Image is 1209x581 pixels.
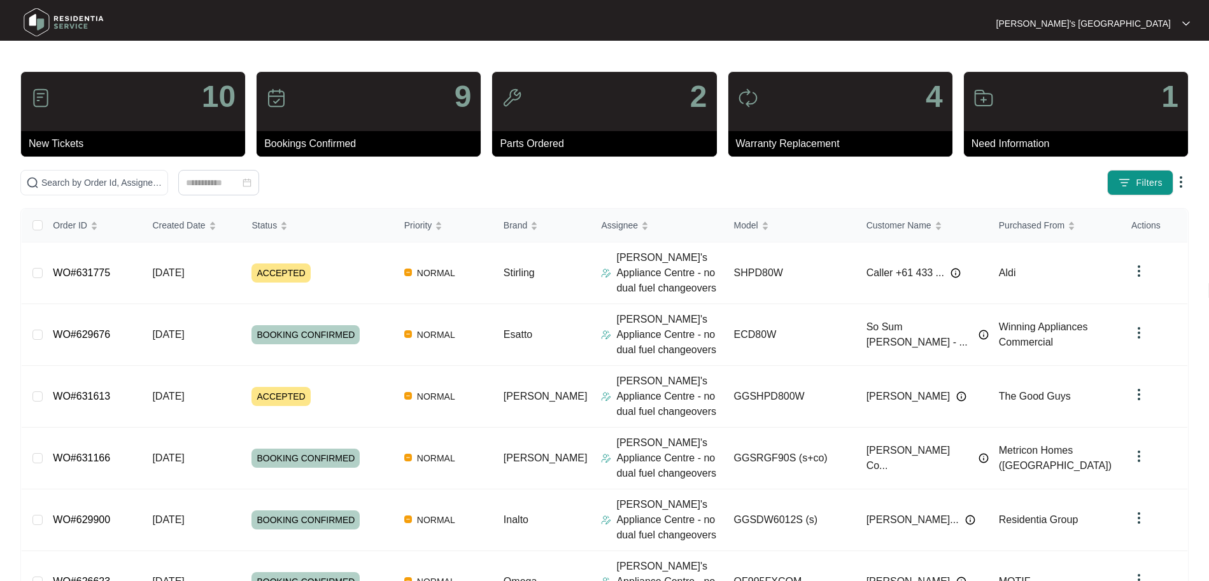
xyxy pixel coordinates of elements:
[989,209,1121,242] th: Purchased From
[152,452,184,463] span: [DATE]
[412,512,460,528] span: NORMAL
[251,218,277,232] span: Status
[26,176,39,189] img: search-icon
[1107,170,1173,195] button: filter iconFilters
[616,497,723,543] p: [PERSON_NAME]'s Appliance Centre - no dual fuel changeovers
[724,428,856,489] td: GGSRGF90S (s+co)
[965,515,975,525] img: Info icon
[504,391,588,402] span: [PERSON_NAME]
[856,209,989,242] th: Customer Name
[251,387,310,406] span: ACCEPTED
[972,136,1188,151] p: Need Information
[500,136,716,151] p: Parts Ordered
[996,17,1171,30] p: [PERSON_NAME]'s [GEOGRAPHIC_DATA]
[866,443,972,473] span: [PERSON_NAME] Co...
[736,136,952,151] p: Warranty Replacement
[616,250,723,296] p: [PERSON_NAME]'s Appliance Centre - no dual fuel changeovers
[724,209,856,242] th: Model
[404,392,412,400] img: Vercel Logo
[1131,325,1147,340] img: dropdown arrow
[504,329,532,340] span: Esatto
[999,218,1064,232] span: Purchased From
[601,218,638,232] span: Assignee
[404,269,412,276] img: Vercel Logo
[616,312,723,358] p: [PERSON_NAME]'s Appliance Centre - no dual fuel changeovers
[53,218,87,232] span: Order ID
[152,218,205,232] span: Created Date
[19,3,108,41] img: residentia service logo
[866,265,944,281] span: Caller +61 433 ...
[412,327,460,342] span: NORMAL
[1182,20,1190,27] img: dropdown arrow
[142,209,241,242] th: Created Date
[412,389,460,404] span: NORMAL
[412,265,460,281] span: NORMAL
[999,514,1078,525] span: Residentia Group
[1131,263,1147,279] img: dropdown arrow
[1136,176,1163,190] span: Filters
[999,445,1112,471] span: Metricon Homes ([GEOGRAPHIC_DATA])
[1161,81,1178,112] p: 1
[1131,449,1147,464] img: dropdown arrow
[979,330,989,340] img: Info icon
[251,263,310,283] span: ACCEPTED
[866,218,931,232] span: Customer Name
[999,391,1071,402] span: The Good Guys
[152,329,184,340] span: [DATE]
[251,325,360,344] span: BOOKING CONFIRMED
[956,391,966,402] img: Info icon
[152,267,184,278] span: [DATE]
[455,81,472,112] p: 9
[412,451,460,466] span: NORMAL
[251,449,360,468] span: BOOKING CONFIRMED
[404,218,432,232] span: Priority
[616,374,723,419] p: [PERSON_NAME]'s Appliance Centre - no dual fuel changeovers
[1173,174,1189,190] img: dropdown arrow
[866,389,951,404] span: [PERSON_NAME]
[493,209,591,242] th: Brand
[601,391,611,402] img: Assigner Icon
[504,514,528,525] span: Inalto
[29,136,245,151] p: New Tickets
[504,267,535,278] span: Stirling
[1131,510,1147,526] img: dropdown arrow
[591,209,723,242] th: Assignee
[724,489,856,551] td: GGSDW6012S (s)
[43,209,142,242] th: Order ID
[202,81,236,112] p: 10
[601,453,611,463] img: Assigner Icon
[951,268,961,278] img: Info icon
[264,136,481,151] p: Bookings Confirmed
[979,453,989,463] img: Info icon
[41,176,162,190] input: Search by Order Id, Assignee Name, Customer Name, Brand and Model
[404,330,412,338] img: Vercel Logo
[601,330,611,340] img: Assigner Icon
[1118,176,1131,189] img: filter icon
[866,512,959,528] span: [PERSON_NAME]...
[504,218,527,232] span: Brand
[31,88,51,108] img: icon
[53,452,110,463] a: WO#631166
[53,267,110,278] a: WO#631775
[266,88,286,108] img: icon
[999,321,1088,347] span: Winning Appliances Commercial
[973,88,994,108] img: icon
[251,510,360,529] span: BOOKING CONFIRMED
[53,514,110,525] a: WO#629900
[504,452,588,463] span: [PERSON_NAME]
[502,88,522,108] img: icon
[690,81,707,112] p: 2
[404,515,412,523] img: Vercel Logo
[152,514,184,525] span: [DATE]
[724,242,856,304] td: SHPD80W
[734,218,758,232] span: Model
[394,209,493,242] th: Priority
[616,435,723,481] p: [PERSON_NAME]'s Appliance Centre - no dual fuel changeovers
[53,329,110,340] a: WO#629676
[404,454,412,461] img: Vercel Logo
[999,267,1016,278] span: Aldi
[724,304,856,366] td: ECD80W
[241,209,393,242] th: Status
[152,391,184,402] span: [DATE]
[601,515,611,525] img: Assigner Icon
